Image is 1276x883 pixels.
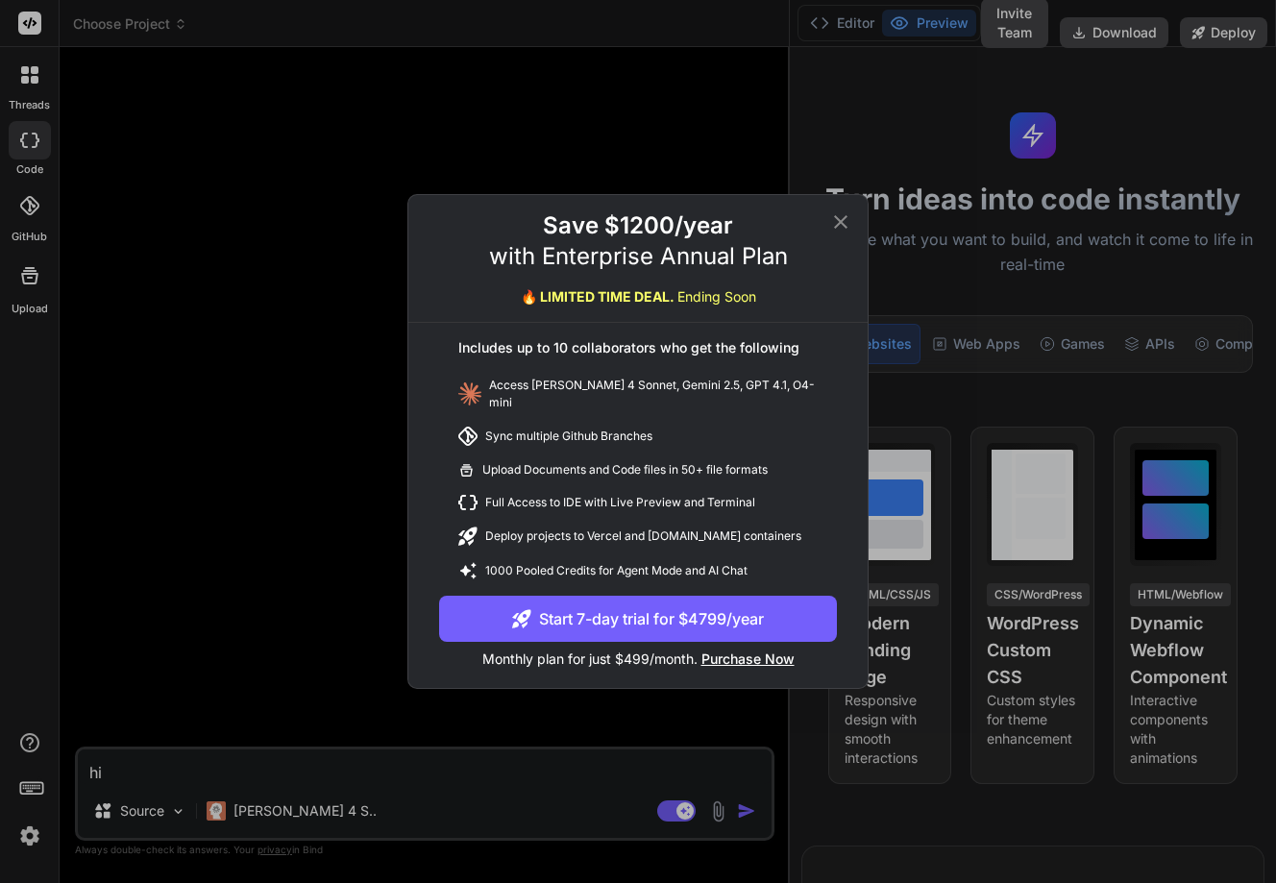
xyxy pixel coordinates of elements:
span: Ending Soon [677,288,756,305]
div: Upload Documents and Code files in 50+ file formats [439,454,837,486]
div: Access [PERSON_NAME] 4 Sonnet, Gemini 2.5, GPT 4.1, O4-mini [439,369,837,419]
div: Sync multiple Github Branches [439,419,837,454]
div: 🔥 LIMITED TIME DEAL. [521,287,756,307]
h2: Save $1200/year [543,210,733,241]
div: Includes up to 10 collaborators who get the following [439,338,837,369]
div: 1000 Pooled Credits for Agent Mode and AI Chat [439,553,837,588]
span: Purchase Now [701,650,795,667]
button: Start 7-day trial for $4799/year [439,596,837,642]
div: Deploy projects to Vercel and [DOMAIN_NAME] containers [439,519,837,553]
p: Monthly plan for just $499/month. [439,642,837,669]
p: with Enterprise Annual Plan [489,241,788,272]
div: Full Access to IDE with Live Preview and Terminal [439,486,837,519]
